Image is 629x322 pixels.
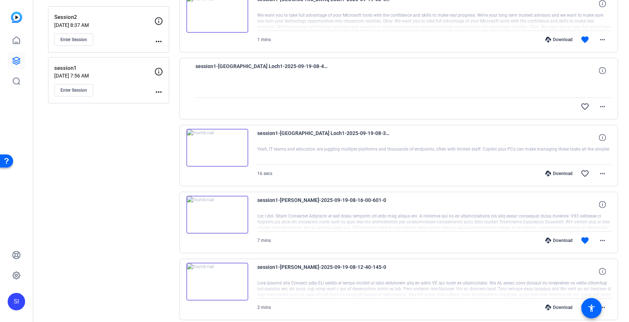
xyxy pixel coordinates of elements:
[257,305,271,310] span: 2 mins
[257,196,392,213] span: session1-[PERSON_NAME]-2025-09-19-08-16-00-601-0
[542,37,576,43] div: Download
[598,102,607,111] mat-icon: more_horiz
[186,263,248,301] img: thumb-nail
[587,304,596,313] mat-icon: accessibility
[257,263,392,280] span: session1-[PERSON_NAME]-2025-09-19-08-12-40-145-0
[186,196,248,234] img: thumb-nail
[54,22,154,28] p: [DATE] 8:37 AM
[598,303,607,312] mat-icon: more_horiz
[54,73,154,79] p: [DATE] 7:56 AM
[581,236,589,245] mat-icon: favorite
[54,33,93,46] button: Enter Session
[581,303,589,312] mat-icon: favorite
[11,12,22,23] img: blue-gradient.svg
[8,293,25,310] div: SI
[542,171,576,176] div: Download
[598,169,607,178] mat-icon: more_horiz
[54,84,93,96] button: Enter Session
[257,238,271,243] span: 7 mins
[542,238,576,243] div: Download
[257,171,272,176] span: 16 secs
[154,37,163,46] mat-icon: more_horiz
[598,35,607,44] mat-icon: more_horiz
[60,87,87,93] span: Enter Session
[257,37,271,42] span: 1 mins
[598,236,607,245] mat-icon: more_horiz
[581,102,589,111] mat-icon: favorite_border
[581,35,589,44] mat-icon: favorite
[54,13,154,21] p: Session2
[257,129,392,146] span: session1-[GEOGRAPHIC_DATA] Loch1-2025-09-19-08-35-40-122-0
[195,62,330,79] span: session1-[GEOGRAPHIC_DATA] Loch1-2025-09-19-08-40-39-961-0
[581,169,589,178] mat-icon: favorite_border
[54,64,154,72] p: session1
[542,305,576,310] div: Download
[154,88,163,96] mat-icon: more_horiz
[186,129,248,167] img: thumb-nail
[60,37,87,43] span: Enter Session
